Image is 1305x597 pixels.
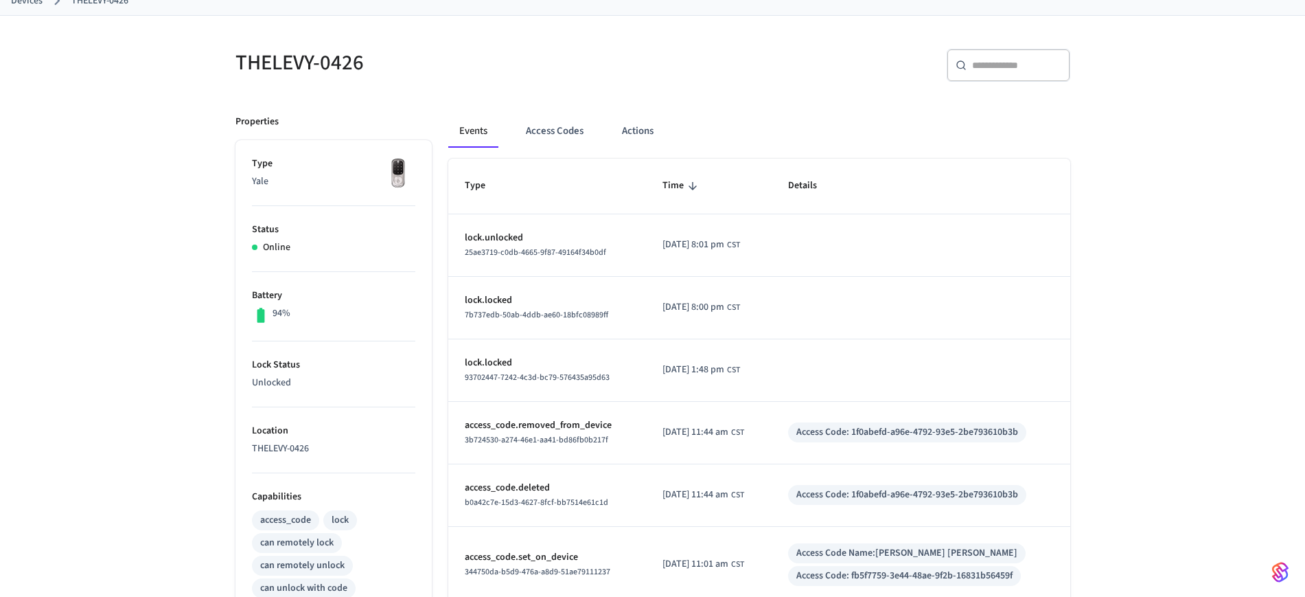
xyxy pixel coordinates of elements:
[727,239,740,251] span: CST
[515,115,594,148] button: Access Codes
[727,364,740,376] span: CST
[381,157,415,191] img: Yale Assure Touchscreen Wifi Smart Lock, Satin Nickel, Front
[465,497,608,508] span: b0a42c7e-15d3-4627-8fcf-bb7514e61c1d
[465,231,630,245] p: lock.unlocked
[252,223,415,237] p: Status
[252,442,415,456] p: THELEVY-0426
[252,490,415,504] p: Capabilities
[252,424,415,438] p: Location
[1272,561,1289,583] img: SeamLogoGradient.69752ec5.svg
[252,376,415,390] p: Unlocked
[731,427,744,439] span: CST
[465,434,608,446] span: 3b724530-a274-46e1-aa41-bd86fb0b217f
[662,300,724,315] span: [DATE] 8:00 pm
[796,488,1018,502] div: Access Code: 1f0abefd-a96e-4792-93e5-2be793610b3b
[448,115,498,148] button: Events
[662,425,728,440] span: [DATE] 11:44 am
[252,289,415,303] p: Battery
[662,363,740,377] div: America/Guatemala
[662,175,702,196] span: Time
[788,175,835,196] span: Details
[465,309,608,321] span: 7b737edb-50ab-4ddb-ae60-18bfc08989ff
[465,175,503,196] span: Type
[235,115,279,129] p: Properties
[332,513,349,528] div: lock
[465,566,610,578] span: 344750da-b5d9-476a-a8d9-51ae79111237
[731,559,744,571] span: CST
[260,536,334,550] div: can remotely lock
[796,546,1017,561] div: Access Code Name: [PERSON_NAME] [PERSON_NAME]
[465,418,630,433] p: access_code.removed_from_device
[252,157,415,171] p: Type
[796,569,1013,583] div: Access Code: fb5f7759-3e44-48ae-9f2b-16831b56459f
[448,115,1070,148] div: ant example
[465,247,606,258] span: 25ae3719-c0db-4665-9f87-49164f34b0df
[252,358,415,372] p: Lock Status
[662,363,724,377] span: [DATE] 1:48 pm
[465,293,630,308] p: lock.locked
[662,425,744,440] div: America/Guatemala
[662,488,728,502] span: [DATE] 11:44 am
[273,306,290,321] p: 94%
[260,559,345,573] div: can remotely unlock
[662,557,728,572] span: [DATE] 11:01 am
[611,115,665,148] button: Actions
[796,425,1018,440] div: Access Code: 1f0abefd-a96e-4792-93e5-2be793610b3b
[465,356,630,370] p: lock.locked
[260,513,311,528] div: access_code
[260,581,347,596] div: can unlock with code
[662,238,740,252] div: America/Guatemala
[662,488,744,502] div: America/Guatemala
[727,302,740,314] span: CST
[235,49,645,77] h5: THELEVY-0426
[252,174,415,189] p: Yale
[662,557,744,572] div: America/Guatemala
[662,238,724,252] span: [DATE] 8:01 pm
[465,481,630,495] p: access_code.deleted
[662,300,740,315] div: America/Guatemala
[263,240,290,255] p: Online
[465,372,610,383] span: 93702447-7242-4c3d-bc79-576435a95d63
[731,489,744,502] span: CST
[465,550,630,565] p: access_code.set_on_device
